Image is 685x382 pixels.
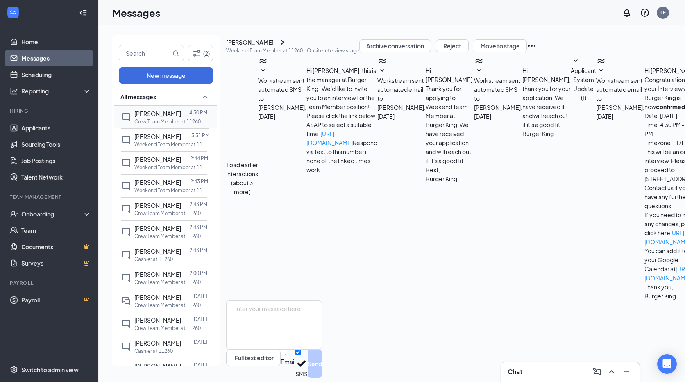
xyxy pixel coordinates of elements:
[657,354,677,374] div: Open Intercom Messenger
[474,39,527,52] button: Move to stage
[21,120,91,136] a: Applicants
[189,201,207,208] p: 2:43 PM
[21,366,79,374] div: Switch to admin view
[426,165,474,174] p: Best,
[295,370,308,378] div: SMS
[10,87,18,95] svg: Analysis
[134,141,208,148] p: Weekend Team Member at 11260
[21,239,91,255] a: DocumentsCrown
[426,66,474,84] p: Hi [PERSON_NAME],
[10,210,18,218] svg: UserCheck
[10,280,90,286] div: Payroll
[622,8,632,18] svg: Notifications
[377,77,426,111] span: Workstream sent automated email to [PERSON_NAME].
[426,174,474,183] p: Burger King
[134,225,181,232] span: [PERSON_NAME]
[508,367,522,376] h3: Chat
[119,45,171,61] input: Search
[134,202,181,209] span: [PERSON_NAME]
[134,110,181,117] span: [PERSON_NAME]
[474,112,491,121] span: [DATE]
[134,179,181,186] span: [PERSON_NAME]
[189,224,207,231] p: 2:43 PM
[640,8,650,18] svg: QuestionInfo
[527,41,537,51] svg: Ellipses
[277,37,287,47] button: ChevronRight
[295,350,301,355] input: SMS
[660,9,666,16] div: LF
[121,296,131,306] svg: DoubleChat
[190,178,208,185] p: 2:43 PM
[192,316,207,323] p: [DATE]
[656,103,685,110] strong: confirmed
[226,350,281,366] button: Full text editorPen
[121,342,131,352] svg: ChatInactive
[200,92,210,102] svg: SmallChevronUp
[21,255,91,271] a: SurveysCrown
[134,210,201,217] p: Crew Team Member at 11260
[134,293,181,301] span: [PERSON_NAME]
[571,67,596,101] span: Applicant System Update (1)
[359,39,431,52] button: Archive conversation
[10,366,18,374] svg: Settings
[21,210,84,218] div: Onboarding
[121,365,131,375] svg: ChatInactive
[189,247,207,254] p: 2:43 PM
[295,357,308,370] svg: Checkmark
[306,67,377,173] span: Hi [PERSON_NAME], this is the manager at Burger King . We'd like to invite you to an interview fo...
[192,339,207,346] p: [DATE]
[10,107,90,114] div: Hiring
[571,56,596,102] button: SmallChevronDownApplicant System Update (1)
[377,56,387,66] svg: WorkstreamLogo
[121,158,131,168] svg: ChatInactive
[134,164,208,171] p: Weekend Team Member at 11260
[121,227,131,237] svg: ChatInactive
[134,256,173,263] p: Cashier at 11260
[21,222,91,239] a: Team
[605,365,618,378] button: ChevronUp
[21,136,91,152] a: Sourcing Tools
[134,187,208,194] p: Weekend Team Member at 11260
[134,133,181,140] span: [PERSON_NAME]
[79,9,87,17] svg: Collapse
[474,77,522,111] span: Workstream sent automated SMS to [PERSON_NAME].
[189,270,207,277] p: 2:00 PM
[21,50,91,66] a: Messages
[21,169,91,185] a: Talent Network
[112,6,160,20] h1: Messages
[571,56,581,66] svg: SmallChevronDown
[134,316,181,324] span: [PERSON_NAME]
[592,367,602,377] svg: ComposeMessage
[134,248,181,255] span: [PERSON_NAME]
[188,45,213,61] button: Filter (2)
[190,155,208,162] p: 2:44 PM
[226,38,274,46] div: [PERSON_NAME]
[596,56,606,66] svg: WorkstreamLogo
[377,66,387,76] svg: SmallChevronDown
[226,160,258,196] button: Load earlier interactions (about 3 more)
[134,348,173,355] p: Cashier at 11260
[590,365,603,378] button: ComposeMessage
[192,362,207,368] p: [DATE]
[281,357,295,366] div: Email
[191,132,209,139] p: 3:31 PM
[121,181,131,191] svg: ChatInactive
[134,233,201,240] p: Crew Team Member at 11260
[308,350,322,378] button: Send
[134,156,181,163] span: [PERSON_NAME]
[134,279,201,286] p: Crew Team Member at 11260
[21,152,91,169] a: Job Postings
[134,302,201,309] p: Crew Team Member at 11260
[258,56,268,66] svg: WorkstreamLogo
[121,319,131,329] svg: ChatInactive
[21,34,91,50] a: Home
[121,273,131,283] svg: ChatInactive
[192,293,207,300] p: [DATE]
[121,204,131,214] svg: ChatInactive
[474,56,484,66] svg: WorkstreamLogo
[134,339,181,347] span: [PERSON_NAME]
[377,112,395,121] span: [DATE]
[522,67,571,137] span: Hi [PERSON_NAME], thank you for your application. We have received it and will reach out if it's ...
[119,67,213,84] button: New message
[172,50,179,57] svg: MagnifyingGlass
